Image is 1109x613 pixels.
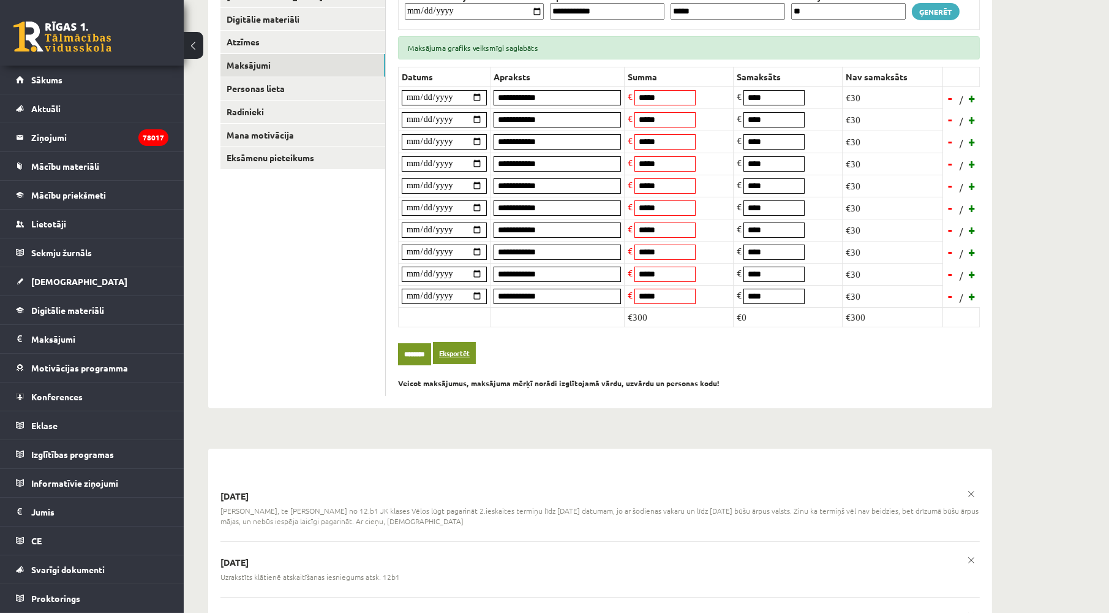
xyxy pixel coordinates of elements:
[220,557,980,569] p: [DATE]
[31,593,80,604] span: Proktorings
[628,135,633,146] span: €
[31,74,62,85] span: Sākums
[16,469,168,497] a: Informatīvie ziņojumi
[31,218,66,229] span: Lietotāji
[843,153,943,175] td: €30
[843,307,943,327] td: €300
[220,147,385,169] a: Eksāmenu pieteikums
[966,265,979,283] a: +
[220,101,385,123] a: Radinieki
[628,223,633,234] span: €
[220,490,980,503] p: [DATE]
[16,555,168,584] a: Svarīgi dokumenti
[31,362,128,373] span: Motivācijas programma
[737,201,742,212] span: €
[966,110,979,129] a: +
[843,175,943,197] td: €30
[737,245,742,256] span: €
[958,159,964,172] span: /
[944,287,957,305] a: -
[944,243,957,261] a: -
[737,157,742,168] span: €
[734,67,843,86] th: Samaksāts
[220,572,400,582] span: Uzrakstīts klātienē atskaitīšanas iesniegums atsk. 12b1
[398,36,980,59] div: Maksājuma grafiks veiksmīgi saglabāts
[398,378,720,388] b: Veicot maksājumus, maksājuma mērķī norādi izglītojamā vārdu, uzvārdu un personas kodu!
[628,289,633,300] span: €
[16,584,168,612] a: Proktorings
[966,221,979,239] a: +
[16,296,168,324] a: Digitālie materiāli
[16,66,168,94] a: Sākums
[16,94,168,123] a: Aktuāli
[31,189,106,200] span: Mācību priekšmeti
[958,115,964,128] span: /
[843,86,943,109] td: €30
[944,132,957,151] a: -
[31,478,118,489] span: Informatīvie ziņojumi
[16,527,168,555] a: CE
[31,391,83,402] span: Konferences
[966,89,979,107] a: +
[628,267,633,278] span: €
[958,291,964,304] span: /
[843,67,943,86] th: Nav samaksāts
[16,354,168,382] a: Motivācijas programma
[16,267,168,295] a: [DEMOGRAPHIC_DATA]
[958,137,964,150] span: /
[628,201,633,212] span: €
[628,245,633,256] span: €
[843,285,943,307] td: €30
[966,177,979,195] a: +
[966,154,979,173] a: +
[31,506,55,517] span: Jumis
[16,383,168,411] a: Konferences
[16,238,168,267] a: Sekmju žurnāls
[433,342,476,365] a: Eksportēt
[958,269,964,282] span: /
[966,287,979,305] a: +
[31,564,105,575] span: Svarīgi dokumenti
[843,109,943,131] td: €30
[734,307,843,327] td: €0
[843,197,943,219] td: €30
[944,221,957,239] a: -
[31,325,168,353] legend: Maksājumi
[944,110,957,129] a: -
[958,181,964,194] span: /
[31,276,127,287] span: [DEMOGRAPHIC_DATA]
[31,161,99,172] span: Mācību materiāli
[220,8,385,31] a: Digitālie materiāli
[16,123,168,151] a: Ziņojumi78017
[958,203,964,216] span: /
[16,152,168,180] a: Mācību materiāli
[31,535,42,546] span: CE
[628,113,633,124] span: €
[944,199,957,217] a: -
[491,67,625,86] th: Apraksts
[16,440,168,468] a: Izglītības programas
[958,247,964,260] span: /
[16,498,168,526] a: Jumis
[944,265,957,283] a: -
[944,154,957,173] a: -
[625,67,734,86] th: Summa
[944,177,957,195] a: -
[220,506,980,527] span: [PERSON_NAME], te [PERSON_NAME] no 12.b1 JK klases Vēlos lūgt pagarināt 2.ieskaites termiņu līdz ...
[399,67,491,86] th: Datums
[737,179,742,190] span: €
[220,77,385,100] a: Personas lieta
[944,89,957,107] a: -
[737,113,742,124] span: €
[737,267,742,278] span: €
[966,132,979,151] a: +
[912,3,960,20] a: Ģenerēt
[963,485,980,503] a: x
[628,91,633,102] span: €
[31,305,104,316] span: Digitālie materiāli
[16,210,168,238] a: Lietotāji
[737,135,742,146] span: €
[966,243,979,261] a: +
[220,31,385,53] a: Atzīmes
[625,307,734,327] td: €300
